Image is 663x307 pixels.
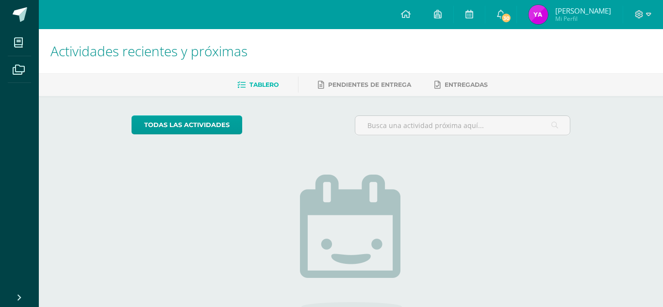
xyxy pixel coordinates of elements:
[249,81,279,88] span: Tablero
[434,77,488,93] a: Entregadas
[132,115,242,134] a: todas las Actividades
[328,81,411,88] span: Pendientes de entrega
[501,13,512,23] span: 30
[355,116,570,135] input: Busca una actividad próxima aquí...
[445,81,488,88] span: Entregadas
[555,6,611,16] span: [PERSON_NAME]
[555,15,611,23] span: Mi Perfil
[237,77,279,93] a: Tablero
[50,42,248,60] span: Actividades recientes y próximas
[318,77,411,93] a: Pendientes de entrega
[529,5,548,24] img: a6afdc9d00cfefa793b5be9037cb8e16.png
